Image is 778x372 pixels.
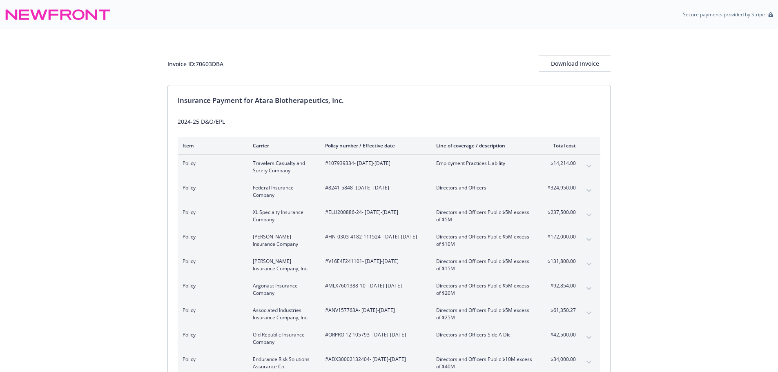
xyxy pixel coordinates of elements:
[582,356,595,369] button: expand content
[436,209,532,223] span: Directors and Officers Public $5M excess of $5M
[178,179,600,204] div: PolicyFederal Insurance Company#8241-5848- [DATE]-[DATE]Directors and Officers$324,950.00expand c...
[436,233,532,248] span: Directors and Officers Public $5M excess of $10M
[545,258,576,265] span: $131,800.00
[178,228,600,253] div: Policy[PERSON_NAME] Insurance Company#HN-0303-4182-111524- [DATE]-[DATE]Directors and Officers Pu...
[253,331,312,346] span: Old Republic Insurance Company
[253,184,312,199] span: Federal Insurance Company
[178,253,600,277] div: Policy[PERSON_NAME] Insurance Company, Inc.#V16E4F241101- [DATE]-[DATE]Directors and Officers Pub...
[582,160,595,173] button: expand content
[325,184,423,192] span: #8241-5848 - [DATE]-[DATE]
[183,331,240,339] span: Policy
[167,60,223,68] div: Invoice ID: 70603DBA
[183,209,240,216] span: Policy
[325,258,423,265] span: #V16E4F241101 - [DATE]-[DATE]
[545,307,576,314] span: $61,350.27
[253,160,312,174] span: Travelers Casualty and Surety Company
[545,331,576,339] span: $42,500.00
[325,209,423,216] span: #ELU200886-24 - [DATE]-[DATE]
[582,209,595,222] button: expand content
[325,356,423,363] span: #ADX30002132404 - [DATE]-[DATE]
[436,282,532,297] span: Directors and Officers Public $5M excess of $20M
[436,184,532,192] span: Directors and Officers
[183,307,240,314] span: Policy
[436,356,532,370] span: Directors and Officers Public $10M excess of $40M
[253,282,312,297] span: Argonaut Insurance Company
[325,282,423,290] span: #MLX7601388-10 - [DATE]-[DATE]
[178,302,600,326] div: PolicyAssociated Industries Insurance Company, Inc.#ANV157763A- [DATE]-[DATE]Directors and Office...
[253,258,312,272] span: [PERSON_NAME] Insurance Company, Inc.
[178,326,600,351] div: PolicyOld Republic Insurance Company#ORPRO 12 105793- [DATE]-[DATE]Directors and Officers Side A ...
[582,282,595,295] button: expand content
[253,209,312,223] span: XL Specialty Insurance Company
[325,233,423,241] span: #HN-0303-4182-111524 - [DATE]-[DATE]
[183,258,240,265] span: Policy
[183,184,240,192] span: Policy
[325,142,423,149] div: Policy number / Effective date
[582,307,595,320] button: expand content
[436,258,532,272] span: Directors and Officers Public $5M excess of $15M
[178,117,600,126] div: 2024-25 D&O/EPL
[436,160,532,167] span: Employment Practices Liability
[436,307,532,321] span: Directors and Officers Public $5M excess of $25M
[183,160,240,167] span: Policy
[183,142,240,149] div: Item
[545,209,576,216] span: $237,500.00
[183,356,240,363] span: Policy
[545,160,576,167] span: $14,214.00
[539,56,611,72] button: Download Invoice
[253,307,312,321] span: Associated Industries Insurance Company, Inc.
[683,11,765,18] p: Secure payments provided by Stripe
[545,356,576,363] span: $34,000.00
[178,95,600,106] div: Insurance Payment for Atara Biotherapeutics, Inc.
[253,233,312,248] span: [PERSON_NAME] Insurance Company
[545,233,576,241] span: $172,000.00
[545,282,576,290] span: $92,854.00
[183,233,240,241] span: Policy
[178,277,600,302] div: PolicyArgonaut Insurance Company#MLX7601388-10- [DATE]-[DATE]Directors and Officers Public $5M ex...
[253,356,312,370] span: Endurance Risk Solutions Assurance Co.
[325,307,423,314] span: #ANV157763A - [DATE]-[DATE]
[436,331,532,339] span: Directors and Officers Side A Dic
[582,233,595,246] button: expand content
[325,160,423,167] span: #107939334 - [DATE]-[DATE]
[253,142,312,149] div: Carrier
[436,142,532,149] div: Line of coverage / description
[582,258,595,271] button: expand content
[178,155,600,179] div: PolicyTravelers Casualty and Surety Company#107939334- [DATE]-[DATE]Employment Practices Liabilit...
[582,184,595,197] button: expand content
[178,204,600,228] div: PolicyXL Specialty Insurance Company#ELU200886-24- [DATE]-[DATE]Directors and Officers Public $5M...
[183,282,240,290] span: Policy
[545,184,576,192] span: $324,950.00
[539,56,611,71] div: Download Invoice
[545,142,576,149] div: Total cost
[325,331,423,339] span: #ORPRO 12 105793 - [DATE]-[DATE]
[582,331,595,344] button: expand content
